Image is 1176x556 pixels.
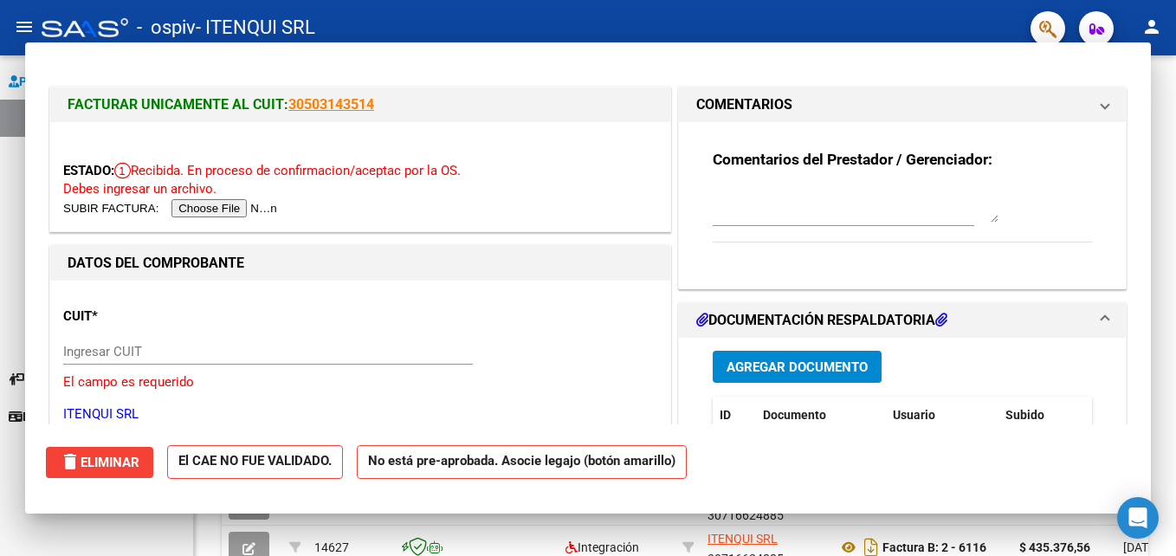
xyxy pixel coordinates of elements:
[167,445,343,479] strong: El CAE NO FUE VALIDADO.
[9,72,166,91] span: Prestadores / Proveedores
[68,255,244,271] strong: DATOS DEL COMPROBANTE
[63,404,657,424] p: ITENQUI SRL
[60,455,139,470] span: Eliminar
[727,359,868,375] span: Agregar Documento
[696,94,792,115] h1: COMENTARIOS
[63,179,657,199] p: Debes ingresar un archivo.
[288,96,374,113] a: 30503143514
[137,9,196,47] span: - ospiv
[565,540,639,554] span: Integración
[679,87,1126,122] mat-expansion-panel-header: COMENTARIOS
[708,532,778,546] span: ITENQUI SRL
[14,16,35,37] mat-icon: menu
[60,451,81,472] mat-icon: delete
[713,351,882,383] button: Agregar Documento
[998,397,1085,434] datatable-header-cell: Subido
[720,408,731,422] span: ID
[46,447,153,478] button: Eliminar
[763,408,826,422] span: Documento
[1141,16,1162,37] mat-icon: person
[882,540,986,554] strong: Factura B: 2 - 6116
[1019,540,1090,554] strong: $ 435.376,56
[63,307,242,326] p: CUIT
[68,96,288,113] span: FACTURAR UNICAMENTE AL CUIT:
[357,445,687,479] strong: No está pre-aprobada. Asocie legajo (botón amarillo)
[1005,408,1044,422] span: Subido
[696,310,947,331] h1: DOCUMENTACIÓN RESPALDATORIA
[756,397,886,434] datatable-header-cell: Documento
[713,151,992,168] strong: Comentarios del Prestador / Gerenciador:
[114,163,461,178] span: Recibida. En proceso de confirmacion/aceptac por la OS.
[63,372,657,392] p: El campo es requerido
[1123,540,1159,554] span: [DATE]
[9,407,122,426] span: Datos de contacto
[886,397,998,434] datatable-header-cell: Usuario
[893,408,935,422] span: Usuario
[314,540,349,554] span: 14627
[9,370,89,389] span: Instructivos
[679,303,1126,338] mat-expansion-panel-header: DOCUMENTACIÓN RESPALDATORIA
[196,9,315,47] span: - ITENQUI SRL
[679,122,1126,289] div: COMENTARIOS
[63,163,114,178] span: ESTADO:
[1085,397,1172,434] datatable-header-cell: Acción
[713,397,756,434] datatable-header-cell: ID
[1117,497,1159,539] div: Open Intercom Messenger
